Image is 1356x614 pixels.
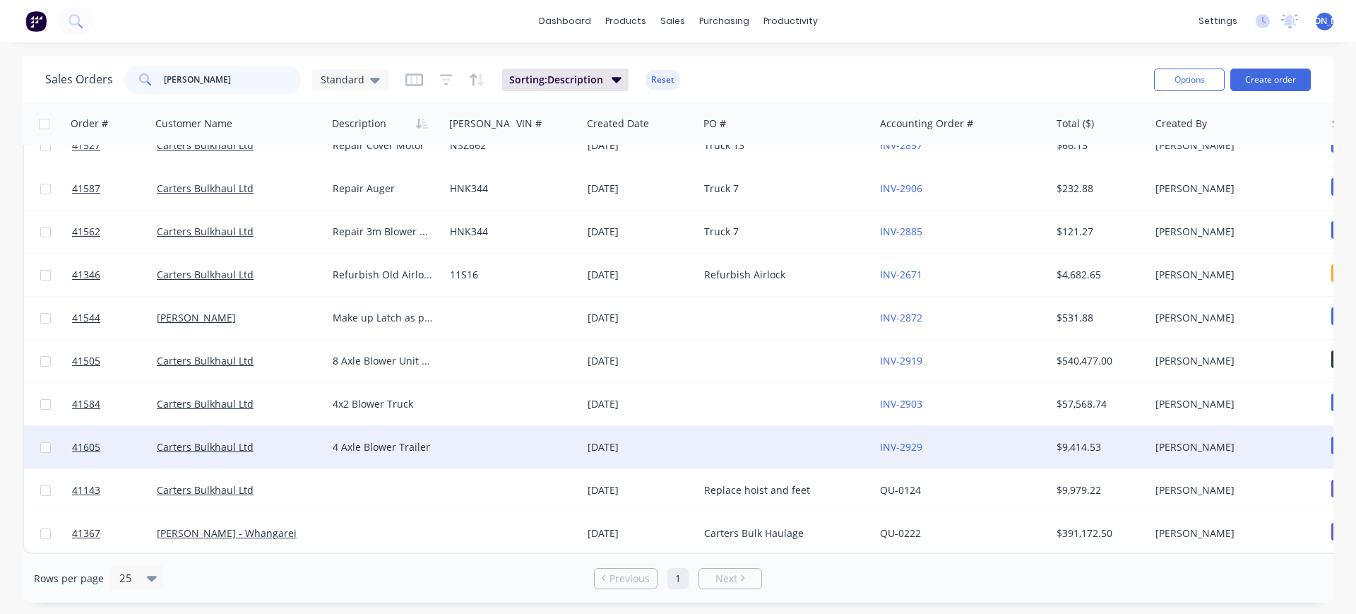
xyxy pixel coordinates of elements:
a: 41527 [72,124,157,167]
div: [DATE] [588,354,693,368]
div: $9,979.22 [1057,483,1140,497]
div: [DATE] [588,526,693,541]
span: Previous [609,572,650,586]
a: 41505 [72,340,157,382]
div: [DATE] [588,483,693,497]
div: [PERSON_NAME] [1155,526,1312,541]
a: [PERSON_NAME] [157,311,236,324]
div: [PERSON_NAME]# [449,117,535,131]
a: INV-2885 [880,225,922,238]
a: Page 1 is your current page [667,568,689,589]
div: Created By [1155,117,1207,131]
a: QU-0222 [880,526,921,540]
div: [PERSON_NAME] [1155,397,1312,411]
span: Standard [321,72,364,87]
a: Carters Bulkhaul Ltd [157,483,254,497]
div: Truck 7 [704,225,861,239]
div: [DATE] [588,138,693,153]
a: Carters Bulkhaul Ltd [157,440,254,454]
div: Total ($) [1057,117,1094,131]
div: $540,477.00 [1057,354,1140,368]
div: products [598,11,653,32]
button: Sorting:Description [502,69,629,91]
div: [PERSON_NAME] [1155,440,1312,454]
a: QU-0124 [880,483,921,497]
div: VIN # [516,117,542,131]
span: 41527 [72,138,100,153]
div: [DATE] [588,311,693,325]
div: $4,682.65 [1057,268,1140,282]
div: [PERSON_NAME] [1155,138,1312,153]
span: 41544 [72,311,100,325]
div: [DATE] [588,397,693,411]
a: [PERSON_NAME] - Whangarei [157,526,297,540]
a: 41367 [72,512,157,555]
div: Truck 7 [704,182,861,196]
button: Options [1154,69,1225,91]
div: $121.27 [1057,225,1140,239]
span: 41562 [72,225,100,239]
a: INV-2919 [880,354,922,367]
div: HNK344 [450,182,503,196]
div: [PERSON_NAME] [1155,225,1312,239]
a: 41544 [72,297,157,339]
div: 11S16 [450,268,503,282]
div: Created Date [587,117,649,131]
button: Create order [1230,69,1311,91]
div: [DATE] [588,225,693,239]
button: Reset [646,70,680,90]
a: 41605 [72,426,157,468]
a: 41346 [72,254,157,296]
div: $9,414.53 [1057,440,1140,454]
div: Refurbish Airlock [704,268,861,282]
div: Repair Auger [333,182,433,196]
span: 41605 [72,440,100,454]
a: Carters Bulkhaul Ltd [157,182,254,195]
div: [PERSON_NAME] [1155,182,1312,196]
div: 8 Axle Blower Unit Build on Merc 3258 4x2 [333,354,433,368]
span: Sorting: Description [509,73,603,87]
span: 41367 [72,526,100,541]
a: Carters Bulkhaul Ltd [157,138,254,152]
a: Carters Bulkhaul Ltd [157,225,254,238]
div: 4x2 Blower Truck [333,397,433,411]
a: INV-2903 [880,397,922,411]
ul: Pagination [588,568,768,589]
div: [DATE] [588,268,693,282]
div: PO # [703,117,726,131]
a: dashboard [532,11,598,32]
div: [DATE] [588,440,693,454]
div: $391,172.50 [1057,526,1140,541]
a: Carters Bulkhaul Ltd [157,397,254,411]
div: $232.88 [1057,182,1140,196]
a: INV-2857 [880,138,922,152]
div: HNK344 [450,225,503,239]
div: 4 Axle Blower Trailer [333,440,433,454]
div: [PERSON_NAME] [1155,354,1312,368]
a: INV-2906 [880,182,922,195]
div: Replace hoist and feet [704,483,861,497]
div: Refurbish Old Airlock [333,268,433,282]
a: 41562 [72,211,157,253]
input: Search... [164,66,302,94]
div: Make up Latch as per drawings [333,311,433,325]
a: 41143 [72,469,157,512]
div: purchasing [692,11,756,32]
a: 41584 [72,383,157,425]
div: Accounting Order # [880,117,973,131]
span: 41346 [72,268,100,282]
div: [PERSON_NAME] [1155,483,1312,497]
div: settings [1191,11,1244,32]
a: 41587 [72,167,157,210]
div: Repair 3m Blower hose [333,225,433,239]
div: $57,568.74 [1057,397,1140,411]
img: Factory [25,11,47,32]
a: Carters Bulkhaul Ltd [157,354,254,367]
div: Repair Cover Motor [333,138,433,153]
h1: Sales Orders [45,73,113,86]
div: sales [653,11,692,32]
div: [PERSON_NAME] [1155,268,1312,282]
div: Customer Name [155,117,232,131]
a: INV-2872 [880,311,922,324]
span: 41505 [72,354,100,368]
